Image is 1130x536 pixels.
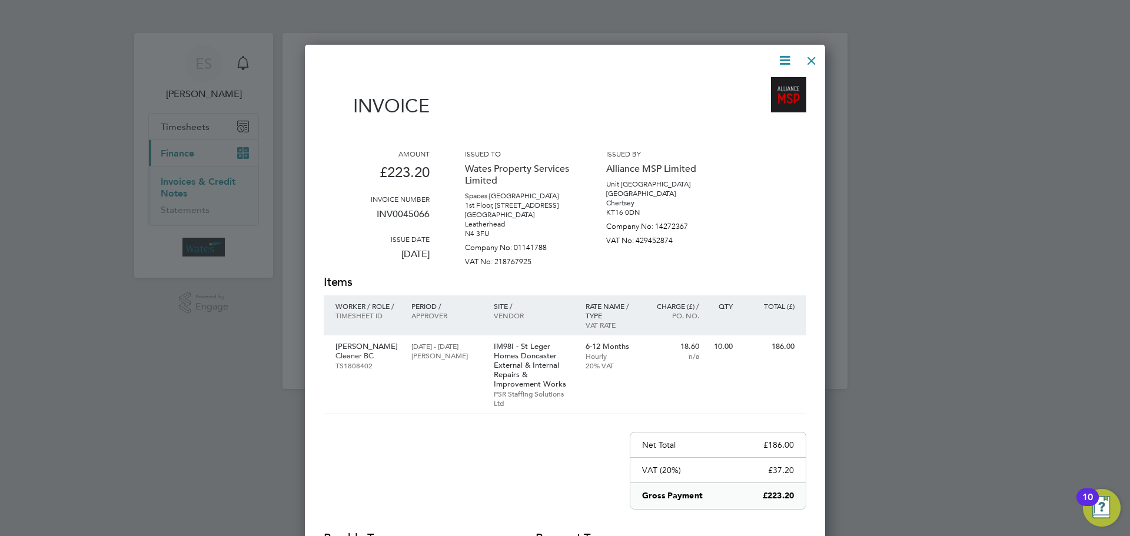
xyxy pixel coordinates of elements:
[324,158,430,194] p: £223.20
[324,204,430,234] p: INV0045066
[648,311,699,320] p: Po. No.
[606,149,712,158] h3: Issued by
[324,95,430,117] h1: Invoice
[606,179,712,189] p: Unit [GEOGRAPHIC_DATA]
[494,301,574,311] p: Site /
[586,342,637,351] p: 6-12 Months
[324,244,430,274] p: [DATE]
[586,320,637,329] p: VAT rate
[324,194,430,204] h3: Invoice number
[465,191,571,201] p: Spaces [GEOGRAPHIC_DATA]
[335,342,400,351] p: [PERSON_NAME]
[411,311,481,320] p: Approver
[606,158,712,179] p: Alliance MSP Limited
[494,311,574,320] p: Vendor
[465,219,571,229] p: Leatherhead
[324,234,430,244] h3: Issue date
[711,342,733,351] p: 10.00
[606,198,712,208] p: Chertsey
[586,361,637,370] p: 20% VAT
[648,342,699,351] p: 18.60
[642,465,681,475] p: VAT (20%)
[606,189,712,198] p: [GEOGRAPHIC_DATA]
[494,389,574,408] p: PSR Staffing Solutions Ltd
[324,149,430,158] h3: Amount
[411,301,481,311] p: Period /
[711,301,733,311] p: QTY
[745,342,795,351] p: 186.00
[1082,497,1093,512] div: 10
[606,231,712,245] p: VAT No: 429452874
[771,77,806,112] img: alliancemsp-logo-remittance.png
[324,274,806,291] h2: Items
[465,229,571,238] p: N4 3FU
[768,465,794,475] p: £37.20
[763,490,794,502] p: £223.20
[586,351,637,361] p: Hourly
[465,201,571,210] p: 1st Floor, [STREET_ADDRESS]
[642,440,676,450] p: Net Total
[606,208,712,217] p: KT16 0DN
[745,301,795,311] p: Total (£)
[465,252,571,267] p: VAT No: 218767925
[411,341,481,351] p: [DATE] - [DATE]
[586,301,637,320] p: Rate name / type
[763,440,794,450] p: £186.00
[648,301,699,311] p: Charge (£) /
[335,311,400,320] p: Timesheet ID
[1083,489,1121,527] button: Open Resource Center, 10 new notifications
[335,361,400,370] p: TS1808402
[494,342,574,389] p: IM98I - St Leger Homes Doncaster External & Internal Repairs & Improvement Works
[606,217,712,231] p: Company No: 14272367
[465,238,571,252] p: Company No: 01141788
[465,149,571,158] h3: Issued to
[642,490,703,502] p: Gross Payment
[465,210,571,219] p: [GEOGRAPHIC_DATA]
[648,351,699,361] p: n/a
[335,301,400,311] p: Worker / Role /
[411,351,481,360] p: [PERSON_NAME]
[335,351,400,361] p: Cleaner BC
[465,158,571,191] p: Wates Property Services Limited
